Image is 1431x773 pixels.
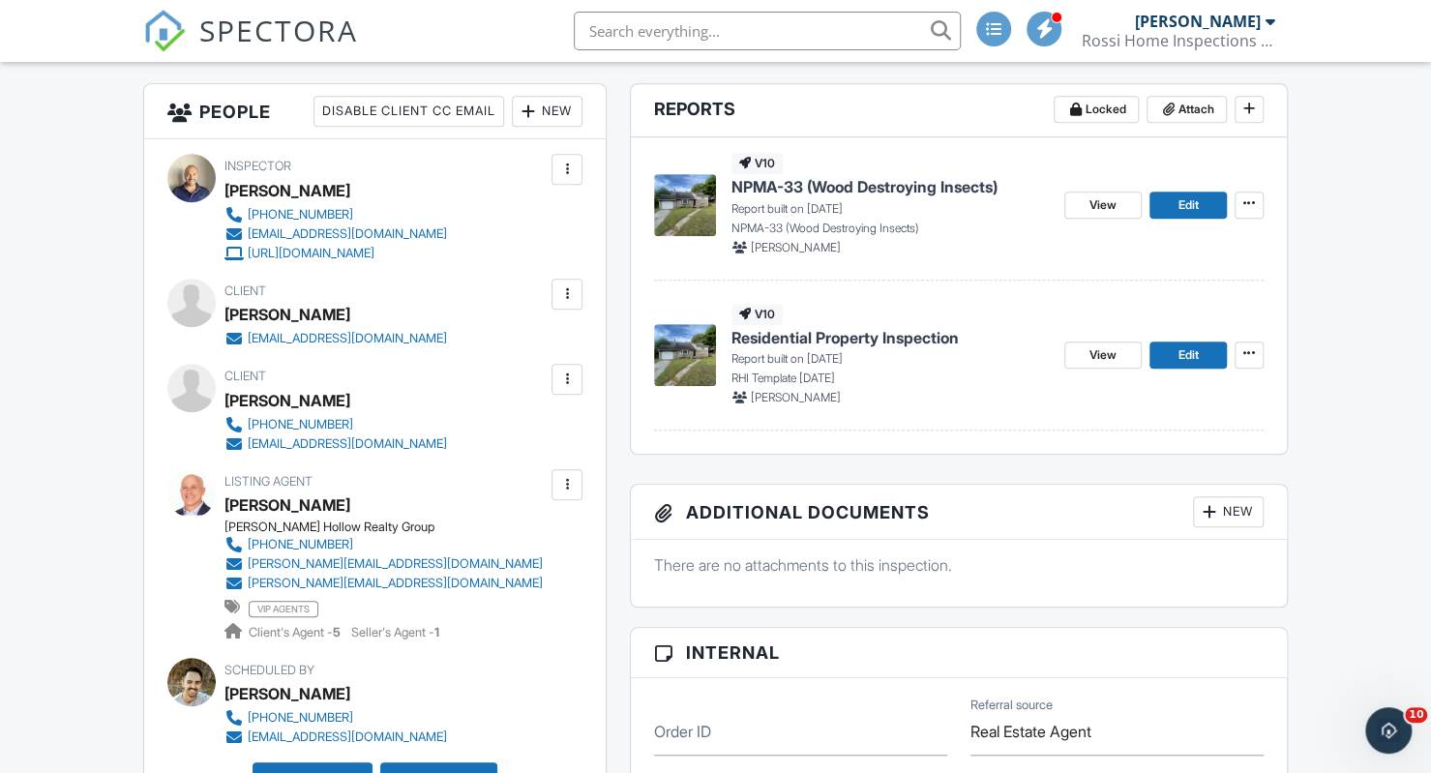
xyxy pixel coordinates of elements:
strong: 1 [434,625,439,639]
a: [EMAIL_ADDRESS][DOMAIN_NAME] [224,434,447,454]
span: 10 [1405,707,1427,723]
div: [PHONE_NUMBER] [248,207,353,223]
div: [PERSON_NAME] [224,386,350,415]
a: [PHONE_NUMBER] [224,708,447,728]
div: [PHONE_NUMBER] [248,710,353,726]
div: [EMAIL_ADDRESS][DOMAIN_NAME] [248,729,447,745]
span: SPECTORA [199,10,358,50]
a: [PHONE_NUMBER] [224,535,543,554]
span: Client [224,283,266,298]
span: vip agents [249,601,318,616]
div: [PERSON_NAME][EMAIL_ADDRESS][DOMAIN_NAME] [248,576,543,591]
strong: 5 [333,625,341,639]
a: [PHONE_NUMBER] [224,415,447,434]
div: [PERSON_NAME] [224,679,350,708]
span: Client [224,369,266,383]
label: Order ID [654,721,711,742]
div: [EMAIL_ADDRESS][DOMAIN_NAME] [248,226,447,242]
h3: Additional Documents [631,485,1287,540]
a: [PERSON_NAME][EMAIL_ADDRESS][DOMAIN_NAME] [224,554,543,574]
span: Client's Agent - [249,625,343,639]
div: [EMAIL_ADDRESS][DOMAIN_NAME] [248,436,447,452]
a: SPECTORA [143,26,358,67]
a: [PERSON_NAME][EMAIL_ADDRESS][DOMAIN_NAME] [224,574,543,593]
span: Scheduled By [224,663,314,677]
div: Disable Client CC Email [313,96,504,127]
div: New [1193,496,1264,527]
iframe: Intercom live chat [1365,707,1412,754]
a: [EMAIL_ADDRESS][DOMAIN_NAME] [224,329,447,348]
label: Referral source [970,696,1053,713]
a: [PHONE_NUMBER] [224,205,447,224]
a: [EMAIL_ADDRESS][DOMAIN_NAME] [224,728,447,747]
input: Search everything... [574,12,961,50]
div: [PHONE_NUMBER] [248,417,353,432]
div: [PERSON_NAME] [224,176,350,205]
div: [PERSON_NAME] Hollow Realty Group [224,520,558,535]
div: [URL][DOMAIN_NAME] [248,246,374,261]
a: [URL][DOMAIN_NAME] [224,244,447,263]
div: Rossi Home Inspections Inc. [1082,31,1275,50]
span: Inspector [224,159,291,173]
div: [PERSON_NAME] [224,300,350,329]
div: [PERSON_NAME] [1135,12,1261,31]
p: There are no attachments to this inspection. [654,554,1264,576]
div: [PHONE_NUMBER] [248,537,353,552]
h3: People [144,84,606,139]
span: Seller's Agent - [351,625,439,639]
span: Listing Agent [224,474,313,489]
a: [EMAIL_ADDRESS][DOMAIN_NAME] [224,224,447,244]
img: The Best Home Inspection Software - Spectora [143,10,186,52]
div: [PERSON_NAME] [224,491,350,520]
div: [EMAIL_ADDRESS][DOMAIN_NAME] [248,331,447,346]
h3: Internal [631,628,1287,678]
div: [PERSON_NAME][EMAIL_ADDRESS][DOMAIN_NAME] [248,556,543,572]
div: New [512,96,582,127]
